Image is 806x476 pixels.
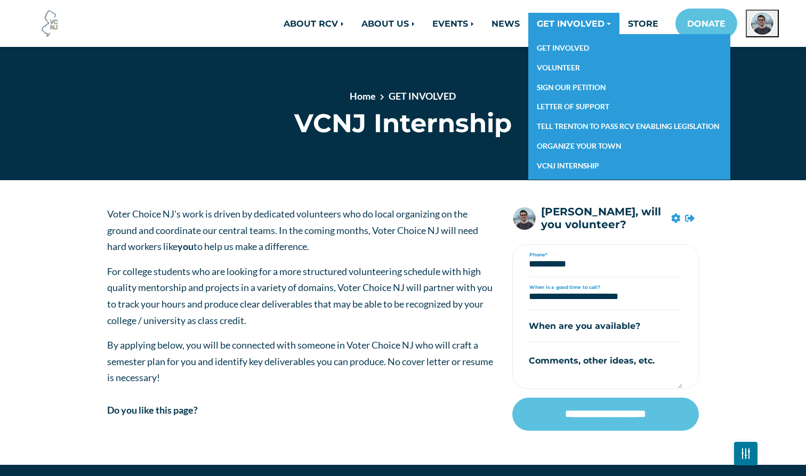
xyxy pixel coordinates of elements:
a: ABOUT US [353,13,424,34]
img: Fader [741,451,750,456]
a: VOLUNTEER [528,58,730,78]
p: By applying below, you will be connected with someone in Voter Choice NJ who will craft a semeste... [107,337,496,386]
a: Home [350,90,376,102]
button: Open profile menu for Jack Cunningham [746,10,779,37]
a: DONATE [675,9,737,38]
a: TELL TRENTON TO PASS RCV ENABLING LEGISLATION [528,117,730,136]
a: EVENTS [424,13,483,34]
p: For college students who are looking for a more structured volunteering schedule with high qualit... [107,263,496,328]
a: ABOUT RCV [275,13,353,34]
a: LETTER OF SUPPORT [528,97,730,117]
nav: breadcrumb [221,89,585,108]
a: GET INVOLVED [389,90,456,102]
nav: Main navigation [183,9,779,38]
div: GET INVOLVED [528,34,730,180]
strong: you [178,240,194,252]
h1: VCNJ Internship [183,108,623,139]
span: Voter Choice NJ's work is driven by dedicated volunteers who do local organizing on the ground an... [107,208,478,252]
a: GET INVOLVED [528,38,730,58]
a: ORGANIZE YOUR TOWN [528,136,730,156]
img: Jack Cunningham [512,206,537,231]
a: VCNJ INTERNSHIP [528,156,730,176]
a: NEWS [483,13,528,34]
img: Jack Cunningham [750,11,775,36]
a: GET INVOLVED [528,13,619,34]
h5: [PERSON_NAME], will you volunteer? [541,206,667,231]
a: SIGN OUR PETITION [528,78,730,98]
a: STORE [619,13,667,34]
span: to help us make a difference. [194,240,309,252]
strong: Do you like this page? [107,404,198,416]
img: Voter Choice NJ [36,9,65,38]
